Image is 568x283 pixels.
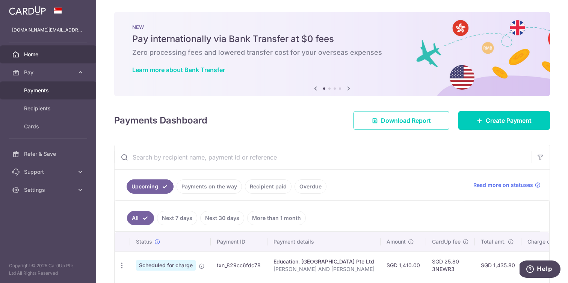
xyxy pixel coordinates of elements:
td: SGD 25.80 3NEWR3 [426,251,475,279]
a: Overdue [295,179,326,194]
span: Total amt. [481,238,506,245]
span: Payments [24,87,74,94]
span: Charge date [527,238,558,245]
img: Bank transfer banner [114,12,550,96]
a: Download Report [353,111,449,130]
span: Pay [24,69,74,76]
span: Support [24,168,74,176]
h5: Pay internationally via Bank Transfer at $0 fees [132,33,532,45]
td: txn_829cc6fdc78 [211,251,267,279]
span: Download Report [381,116,431,125]
span: Refer & Save [24,150,74,158]
span: Amount [387,238,406,245]
a: Next 7 days [157,211,197,225]
iframe: Opens a widget where you can find more information [520,260,560,279]
span: Settings [24,186,74,194]
td: SGD 1,410.00 [381,251,426,279]
span: Create Payment [486,116,532,125]
span: Status [136,238,152,245]
span: Recipients [24,105,74,112]
p: [DOMAIN_NAME][EMAIL_ADDRESS][DOMAIN_NAME] [12,26,84,34]
span: Cards [24,123,74,130]
a: Create Payment [458,111,550,130]
a: Next 30 days [200,211,244,225]
p: [PERSON_NAME] AND [PERSON_NAME] [273,265,375,273]
span: CardUp fee [432,238,461,245]
a: Read more on statuses [473,181,541,189]
a: Upcoming [127,179,174,194]
span: Scheduled for charge [136,260,196,271]
td: SGD 1,435.80 [475,251,521,279]
h6: Zero processing fees and lowered transfer cost for your overseas expenses [132,48,532,57]
span: Read more on statuses [473,181,533,189]
input: Search by recipient name, payment id or reference [115,145,532,169]
a: Learn more about Bank Transfer [132,66,225,74]
a: All [127,211,154,225]
th: Payment ID [211,232,267,251]
img: CardUp [9,6,46,15]
a: More than 1 month [247,211,306,225]
span: Home [24,51,74,58]
th: Payment details [267,232,381,251]
a: Payments on the way [177,179,242,194]
h4: Payments Dashboard [114,114,207,127]
a: Recipient paid [245,179,292,194]
p: NEW [132,24,532,30]
div: Education. [GEOGRAPHIC_DATA] Pte Ltd [273,258,375,265]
